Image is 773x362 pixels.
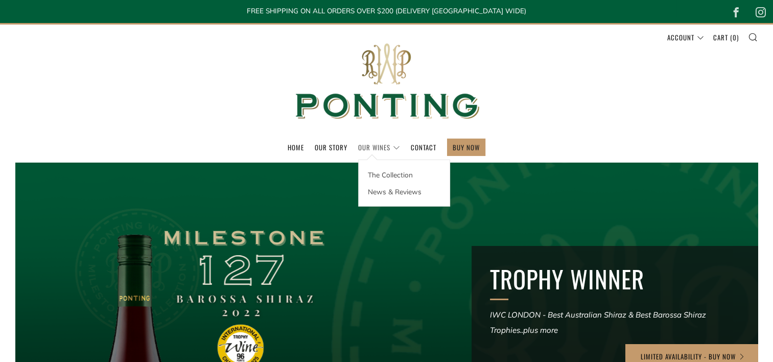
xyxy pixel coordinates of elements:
[285,25,489,139] img: Ponting Wines
[411,139,436,155] a: Contact
[288,139,304,155] a: Home
[713,29,739,46] a: Cart (0)
[453,139,480,155] a: BUY NOW
[359,166,450,183] a: The Collection
[667,29,704,46] a: Account
[490,264,739,294] h2: TROPHY WINNER
[358,139,400,155] a: Our Wines
[359,183,450,200] a: News & Reviews
[315,139,347,155] a: Our Story
[733,32,737,42] span: 0
[490,310,706,335] em: IWC LONDON - Best Australian Shiraz & Best Barossa Shiraz Trophies..plus more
